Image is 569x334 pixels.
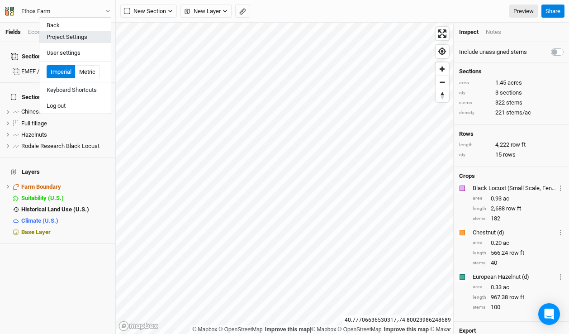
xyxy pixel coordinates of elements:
button: Crop Usage [558,272,564,282]
div: density [459,110,491,116]
div: Ethos Farm [21,7,50,16]
div: qty [459,152,491,158]
div: 40 [473,259,564,267]
span: Hazelnuts [21,131,47,138]
div: 4,222 [459,141,564,149]
div: 566.24 [473,249,564,257]
div: qty [459,90,491,96]
a: OpenStreetMap [338,326,382,333]
div: 0.93 [473,195,564,203]
div: 182 [473,215,564,223]
div: Section Groups [11,53,62,60]
h4: Crops [459,172,475,180]
div: 0.33 [473,283,564,291]
div: 967.38 [473,293,564,301]
div: stems [473,215,486,222]
span: ac [503,283,509,291]
div: 40.77706636530317 , -74.80023986248689 [342,315,453,325]
button: Zoom in [436,62,449,76]
span: Historical Land Use (U.S.) [21,206,89,213]
span: ac [503,239,509,247]
span: Sections [11,94,44,101]
button: Enter fullscreen [436,27,449,40]
a: Improve this map [265,326,310,333]
div: area [473,195,486,202]
a: OpenStreetMap [219,326,263,333]
div: stems [473,304,486,311]
div: Inspect [459,28,479,36]
div: Hazelnuts [21,131,110,138]
button: Metric [75,65,100,79]
div: Base Layer [21,229,110,236]
button: Project Settings [39,31,111,43]
div: Black Locust (Small Scale, Fenceposts Only) [473,184,556,192]
div: area [473,284,486,291]
div: area [473,239,486,246]
a: Mapbox logo [119,321,158,331]
h4: Rows [459,130,564,138]
span: Chinese Chestnuts [21,108,70,115]
span: row ft [509,293,524,301]
button: Imperial [47,65,76,79]
h4: Sections [459,68,564,75]
div: Economics [28,28,57,36]
button: Crop Usage [558,227,564,238]
a: Fields [5,29,21,35]
a: Preview [509,5,538,18]
div: Full tillage [21,120,110,127]
button: User settings [39,47,111,59]
button: Shortcut: M [235,5,250,18]
button: Ethos Farm [5,6,111,16]
div: length [459,142,491,148]
div: Notes [486,28,501,36]
div: 2,688 [473,205,564,213]
div: Chestnut (d) [473,229,556,237]
span: row ft [511,141,526,149]
button: Crop Usage [558,183,564,193]
span: stems/ac [506,109,531,117]
button: Reset bearing to north [436,89,449,102]
div: 221 [459,109,564,117]
span: sections [500,89,522,97]
button: Keyboard Shortcuts [39,84,111,96]
span: Base Layer [21,229,51,235]
div: Open Intercom Messenger [538,303,560,325]
button: New Section [120,5,177,18]
div: length [473,294,486,301]
button: Back [39,19,111,31]
span: New Section [124,7,166,16]
div: European Hazelnut (d) [473,273,556,281]
span: row ft [509,249,524,257]
span: Suitability (U.S.) [21,195,64,201]
div: stems [459,100,491,106]
h4: Layers [5,163,110,181]
a: Mapbox [311,326,336,333]
div: | [192,325,451,334]
a: Maxar [430,326,451,333]
div: stems [473,260,486,267]
div: 3 [459,89,564,97]
div: 100 [473,303,564,311]
button: Zoom out [436,76,449,89]
div: 0.20 [473,239,564,247]
div: Chinese Chestnuts [21,108,110,115]
a: Mapbox [192,326,217,333]
button: Log out [39,100,111,112]
div: 15 [459,151,564,159]
span: row ft [506,205,521,213]
div: Rodale Research Black Locust [21,143,110,150]
span: rows [503,151,516,159]
div: area [459,80,491,86]
div: length [473,205,486,212]
div: Suitability (U.S.) [21,195,110,202]
div: length [473,250,486,257]
label: Include unassigned stems [459,48,527,56]
span: Find my location [436,45,449,58]
span: acres [507,79,522,87]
